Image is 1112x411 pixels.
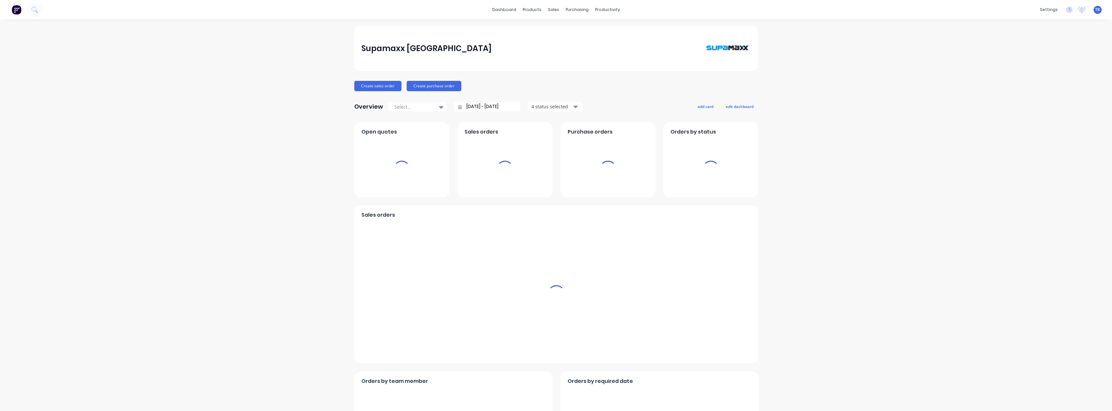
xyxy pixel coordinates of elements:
[568,128,613,136] span: Purchase orders
[568,377,633,385] span: Orders by required date
[531,103,572,110] div: 4 status selected
[1037,5,1061,15] div: settings
[519,5,545,15] div: products
[361,42,492,55] div: Supamaxx [GEOGRAPHIC_DATA]
[407,81,461,91] button: Create purchase order
[722,102,758,111] button: edit dashboard
[361,128,397,136] span: Open quotes
[1095,7,1100,13] span: TR
[670,128,716,136] span: Orders by status
[592,5,623,15] div: productivity
[545,5,562,15] div: sales
[705,32,751,64] img: Supamaxx Australia
[361,211,395,219] span: Sales orders
[562,5,592,15] div: purchasing
[12,5,21,15] img: Factory
[489,5,519,15] a: dashboard
[693,102,718,111] button: add card
[361,377,428,385] span: Orders by team member
[354,81,401,91] button: Create sales order
[528,102,583,112] button: 4 status selected
[354,100,383,113] div: Overview
[465,128,498,136] span: Sales orders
